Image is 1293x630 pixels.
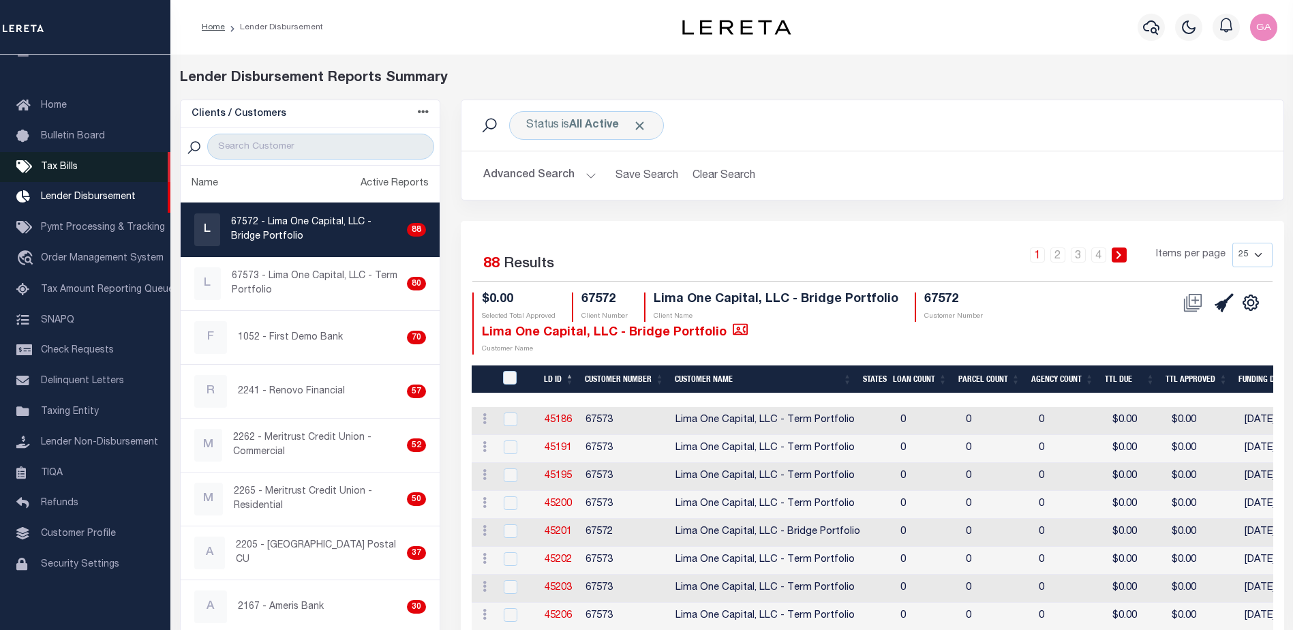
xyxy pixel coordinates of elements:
a: 1 [1030,247,1045,262]
button: Save Search [607,162,686,189]
a: 45201 [545,527,572,537]
span: Tax Bills [41,162,78,172]
span: Lender Non-Disbursement [41,438,158,447]
div: L [194,213,220,246]
h4: 67572 [581,292,628,307]
p: 2241 - Renovo Financial [238,385,345,399]
div: Status is [509,111,664,140]
td: Lima One Capital, LLC - Term Portfolio [670,407,866,435]
img: logo-dark.svg [682,20,791,35]
div: Active Reports [361,177,429,192]
td: 67573 [580,491,670,519]
a: 45186 [545,415,572,425]
p: Customer Name [482,344,748,355]
p: 2205 - [GEOGRAPHIC_DATA] Postal CU [236,539,401,567]
td: $0.00 [1107,407,1166,435]
div: 52 [407,438,426,452]
b: All Active [569,120,619,131]
td: 0 [960,435,1033,463]
p: 1052 - First Demo Bank [238,331,343,345]
td: 0 [960,519,1033,547]
div: 70 [407,331,426,344]
span: SNAPQ [41,315,74,325]
div: A [194,590,227,623]
td: $0.00 [1166,463,1239,491]
td: 0 [1033,407,1107,435]
td: 0 [960,463,1033,491]
td: 67573 [580,575,670,603]
p: 2167 - Ameris Bank [238,600,324,614]
td: $0.00 [1166,575,1239,603]
span: Lender Disbursement [41,192,136,202]
a: 2 [1050,247,1065,262]
span: Bulletin Board [41,132,105,141]
span: Taxing Entity [41,407,99,417]
td: Lima One Capital, LLC - Term Portfolio [670,575,866,603]
td: 0 [895,519,960,547]
td: $0.00 [1107,519,1166,547]
th: Loan Count: activate to sort column ascending [887,365,953,393]
span: Home [41,101,67,110]
button: Advanced Search [483,162,596,189]
td: 0 [895,547,960,575]
td: Lima One Capital, LLC - Term Portfolio [670,491,866,519]
div: M [194,483,223,515]
span: Delinquent Letters [41,376,124,386]
div: F [194,321,227,354]
span: Tax Amount Reporting Queue [41,285,174,295]
a: 45202 [545,555,572,565]
span: TIQA [41,468,63,477]
td: 0 [1033,547,1107,575]
td: $0.00 [1166,547,1239,575]
td: $0.00 [1107,547,1166,575]
th: LDID [494,365,538,393]
td: Lima One Capital, LLC - Term Portfolio [670,463,866,491]
p: 2262 - Meritrust Credit Union - Commercial [233,431,401,460]
a: 45200 [545,499,572,509]
img: svg+xml;base64,PHN2ZyB4bWxucz0iaHR0cDovL3d3dy53My5vcmcvMjAwMC9zdmciIHBvaW50ZXItZXZlbnRzPSJub25lIi... [1250,14,1277,41]
th: States [857,365,887,393]
p: 67572 - Lima One Capital, LLC - Bridge Portfolio [231,215,401,244]
td: 0 [1033,575,1107,603]
div: 30 [407,600,426,614]
td: 0 [1033,519,1107,547]
div: 50 [407,492,426,506]
th: Parcel Count: activate to sort column ascending [953,365,1026,393]
p: Customer Number [924,312,983,322]
td: 0 [895,435,960,463]
span: Click to Remove [633,119,647,133]
h4: Lima One Capital, LLC - Bridge Portfolio [482,322,748,340]
td: 0 [960,407,1033,435]
input: Search Customer [207,134,434,160]
a: 45195 [545,471,572,481]
a: R2241 - Renovo Financial57 [181,365,440,418]
td: 67573 [580,547,670,575]
div: R [194,375,227,408]
p: Client Name [654,312,898,322]
td: 0 [1033,491,1107,519]
th: Ttl Due: activate to sort column ascending [1099,365,1161,393]
button: Clear Search [686,162,761,189]
td: $0.00 [1107,435,1166,463]
th: Ttl Approved: activate to sort column ascending [1160,365,1233,393]
li: Lender Disbursement [225,21,323,33]
div: 37 [407,546,426,560]
td: $0.00 [1166,519,1239,547]
div: 80 [407,277,426,290]
td: 0 [960,575,1033,603]
p: Selected Total Approved [482,312,556,322]
td: 67573 [580,407,670,435]
th: Agency Count: activate to sort column ascending [1026,365,1099,393]
td: Lima One Capital, LLC - Term Portfolio [670,547,866,575]
a: 45191 [545,443,572,453]
td: 0 [895,491,960,519]
span: Customer Profile [41,529,116,539]
div: Name [192,177,218,192]
span: Check Requests [41,346,114,355]
a: L67572 - Lima One Capital, LLC - Bridge Portfolio88 [181,203,440,256]
td: 0 [1033,435,1107,463]
td: 0 [960,491,1033,519]
span: Items per page [1156,247,1226,262]
a: M2262 - Meritrust Credit Union - Commercial52 [181,419,440,472]
td: Lima One Capital, LLC - Term Portfolio [670,435,866,463]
